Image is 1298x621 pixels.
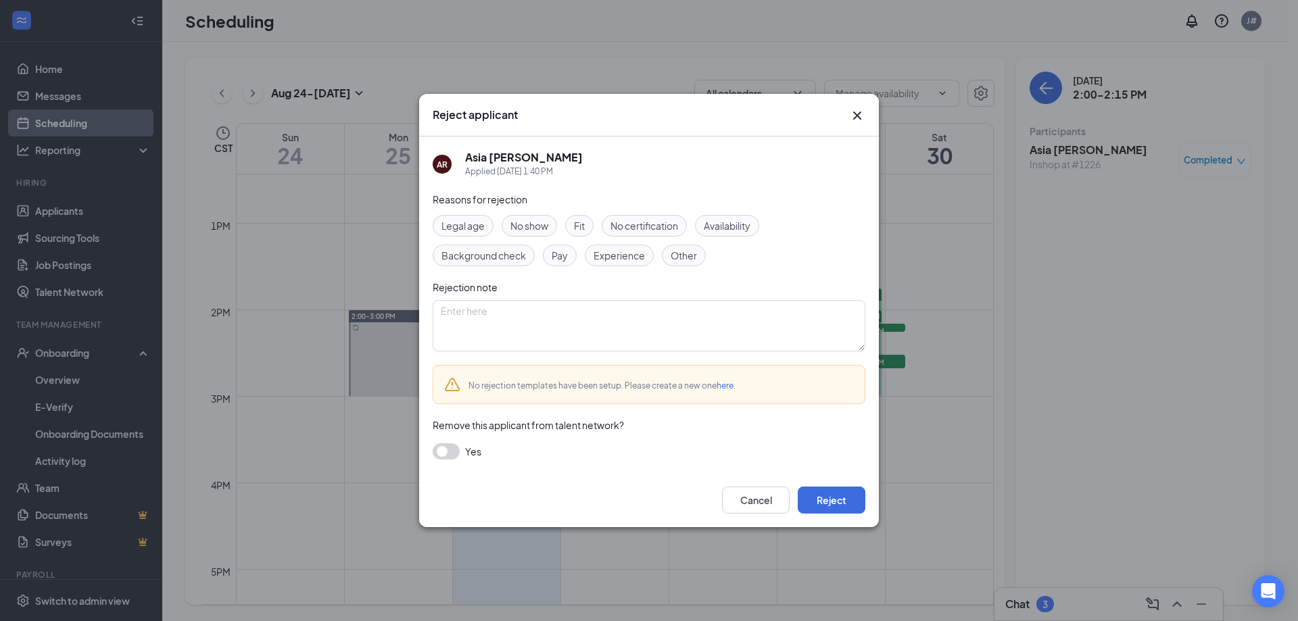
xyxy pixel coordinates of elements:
[433,107,518,122] h3: Reject applicant
[433,281,498,293] span: Rejection note
[552,248,568,263] span: Pay
[849,107,865,124] svg: Cross
[441,218,485,233] span: Legal age
[1252,575,1284,607] div: Open Intercom Messenger
[465,150,583,165] h5: Asia [PERSON_NAME]
[717,380,734,391] a: here
[441,248,526,263] span: Background check
[594,248,645,263] span: Experience
[704,218,750,233] span: Availability
[610,218,678,233] span: No certification
[444,376,460,393] svg: Warning
[722,487,790,514] button: Cancel
[510,218,548,233] span: No show
[574,218,585,233] span: Fit
[465,443,481,459] span: Yes
[468,380,736,391] span: No rejection templates have been setup. Please create a new one .
[437,159,448,170] div: AR
[465,165,583,178] div: Applied [DATE] 1:40 PM
[798,487,865,514] button: Reject
[849,107,865,124] button: Close
[433,419,624,431] span: Remove this applicant from talent network?
[433,193,527,205] span: Reasons for rejection
[671,248,697,263] span: Other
